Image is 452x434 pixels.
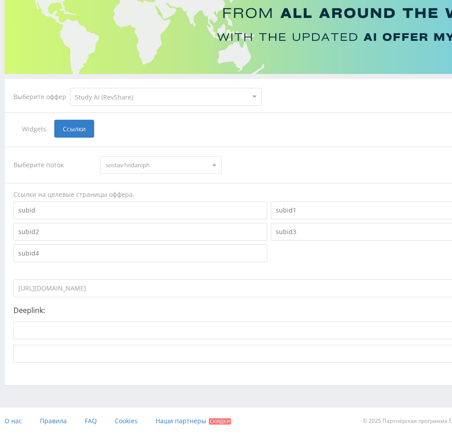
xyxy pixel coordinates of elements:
[13,120,54,138] span: Widgets
[115,417,138,425] span: Cookies
[13,223,267,241] input: subid2
[4,417,22,425] span: О нас
[54,120,94,138] span: Ссылки
[13,244,267,262] input: subid4
[13,201,267,219] input: subid
[40,417,67,425] span: Правила
[106,156,207,174] span: sostav1vidaniph
[85,417,97,425] span: FAQ
[156,417,206,425] span: Наши партнеры
[13,93,70,100] div: Выберите оффер
[13,156,91,174] div: Выберите поток
[209,418,231,425] span: Скидки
